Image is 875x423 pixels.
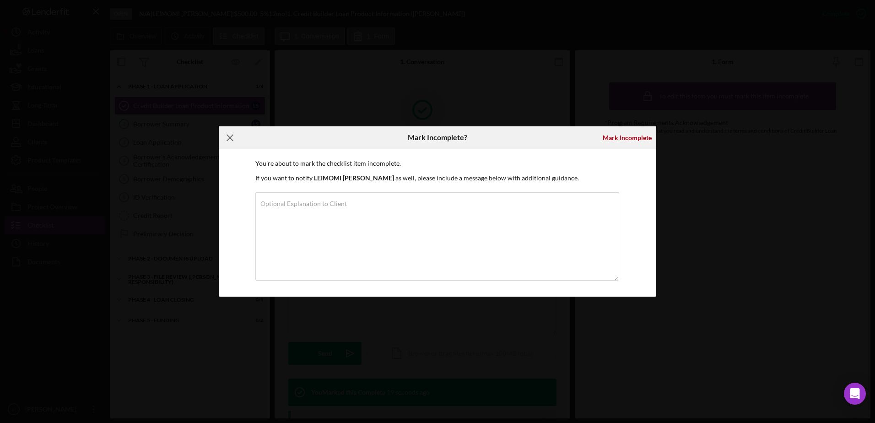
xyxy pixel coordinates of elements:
[408,133,467,141] h6: Mark Incomplete?
[260,200,347,207] label: Optional Explanation to Client
[255,173,620,183] p: If you want to notify as well, please include a message below with additional guidance.
[314,174,394,182] b: LEIMOMI [PERSON_NAME]
[603,129,652,147] div: Mark Incomplete
[598,129,656,147] button: Mark Incomplete
[844,383,866,405] div: Open Intercom Messenger
[255,158,620,168] p: You're about to mark the checklist item incomplete.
